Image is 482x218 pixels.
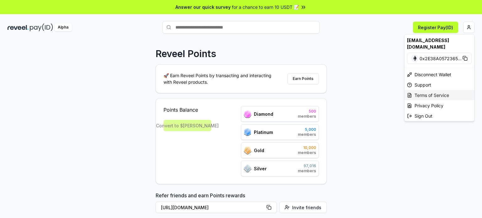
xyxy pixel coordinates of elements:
div: Disconnect Wallet [404,69,474,80]
div: Sign Out [404,111,474,121]
img: Ethereum [411,55,419,62]
a: Support [404,80,474,90]
span: 0x2E38A0572365 ... [420,55,462,61]
a: Terms of Service [404,90,474,100]
a: Privacy Policy [404,100,474,111]
div: [EMAIL_ADDRESS][DOMAIN_NAME] [404,35,474,53]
